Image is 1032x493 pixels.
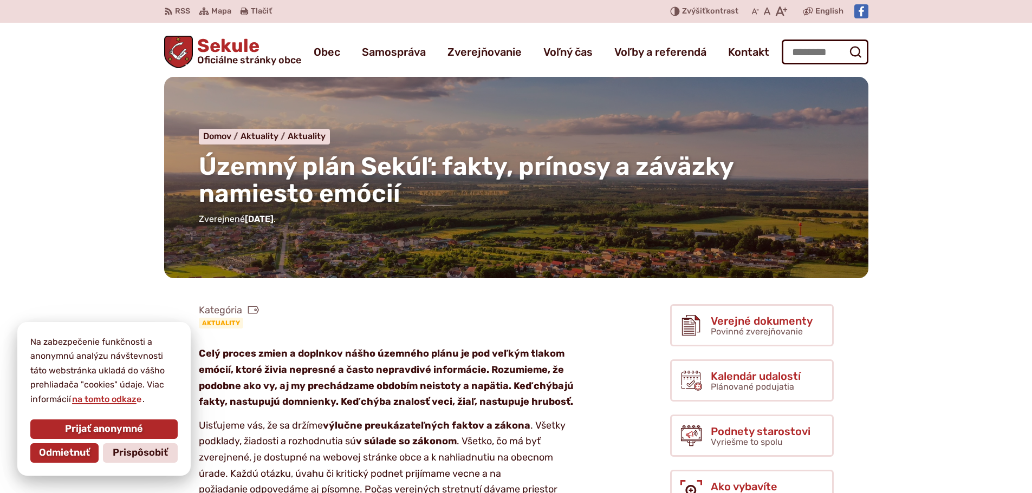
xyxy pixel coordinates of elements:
[199,212,834,226] p: Zverejnené .
[30,443,99,463] button: Odmietnuť
[815,5,843,18] span: English
[314,37,340,67] a: Obec
[199,318,243,328] a: Aktuality
[103,443,178,463] button: Prispôsobiť
[614,37,706,67] a: Voľby a referendá
[543,37,593,67] a: Voľný čas
[813,5,846,18] a: English
[854,4,868,18] img: Prejsť na Facebook stránku
[682,7,738,16] span: kontrast
[65,423,143,435] span: Prijať anonymné
[447,37,522,67] a: Zverejňovanie
[164,36,302,68] a: Logo Sekule, prejsť na domovskú stránku.
[199,152,734,209] span: Územný plán Sekúľ: fakty, prínosy a záväzky namiesto emócií
[711,437,783,447] span: Vyriešme to spolu
[199,347,574,407] strong: Celý proces zmien a doplnkov nášho územného plánu je pod veľkým tlakom emócií, ktoré živia nepres...
[711,370,801,382] span: Kalendár udalostí
[670,304,834,346] a: Verejné dokumenty Povinné zverejňovanie
[711,315,813,327] span: Verejné dokumenty
[362,37,426,67] a: Samospráva
[711,382,794,392] span: Plánované podujatia
[323,419,530,431] strong: výlučne preukázateľných faktov a zákona
[670,415,834,457] a: Podnety starostovi Vyriešme to spolu
[39,447,90,459] span: Odmietnuť
[164,36,193,68] img: Prejsť na domovskú stránku
[711,425,810,437] span: Podnety starostovi
[71,394,142,404] a: na tomto odkaze
[356,435,457,447] strong: v súlade so zákonom
[711,481,818,492] span: Ako vybavíte
[711,326,803,337] span: Povinné zverejňovanie
[203,131,231,141] span: Domov
[670,359,834,402] a: Kalendár udalostí Plánované podujatia
[241,131,288,141] a: Aktuality
[728,37,769,67] a: Kontakt
[211,5,231,18] span: Mapa
[30,419,178,439] button: Prijať anonymné
[193,37,301,65] span: Sekule
[30,335,178,406] p: Na zabezpečenie funkčnosti a anonymnú analýzu návštevnosti táto webstránka ukladá do vášho prehli...
[241,131,278,141] span: Aktuality
[197,55,301,65] span: Oficiálne stránky obce
[203,131,241,141] a: Domov
[251,7,272,16] span: Tlačiť
[199,304,259,317] span: Kategória
[245,214,274,224] span: [DATE]
[682,6,706,16] span: Zvýšiť
[175,5,190,18] span: RSS
[288,131,326,141] a: Aktuality
[113,447,168,459] span: Prispôsobiť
